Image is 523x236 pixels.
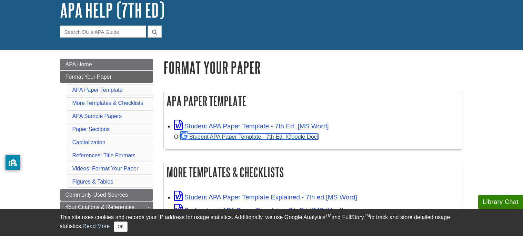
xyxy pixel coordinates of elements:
[72,87,123,93] a: APA Paper Template
[66,61,92,67] span: APA Home
[72,166,139,171] a: Videos: Format Your Paper
[60,189,153,201] a: Commonly Used Sources
[72,153,135,158] a: References: Title Formats
[60,26,146,38] input: Search DU's APA Guide
[6,155,20,170] button: privacy banner
[478,195,523,209] button: Library Chat
[66,204,134,210] span: Your Citations & References
[164,92,463,110] h2: APA Paper Template
[174,122,329,130] a: Link opens in new window
[72,139,105,145] a: Capitalization
[364,213,370,218] sup: TM
[60,201,153,213] a: Your Citations & References
[60,213,463,232] div: This site uses cookies and records your IP address for usage statistics. Additionally, we use Goo...
[60,59,153,70] a: APA Home
[114,222,127,232] button: Close
[164,163,463,181] h2: More Templates & Checklists
[72,126,110,132] a: Paper Sections
[174,134,319,140] small: Or
[82,223,110,229] a: Read More
[180,134,319,140] a: Student APA Paper Template - 7th Ed. [Google Doc]
[66,74,112,80] span: Format Your Paper
[72,113,122,119] a: APA Sample Papers
[66,192,128,198] span: Commonly Used Sources
[325,213,331,218] sup: TM
[60,71,153,83] a: Format Your Paper
[163,59,463,76] h1: Format Your Paper
[72,179,113,185] a: Figures & Tables
[72,100,143,106] a: More Templates & Checklists
[174,207,343,214] a: Link opens in new window
[174,194,357,201] a: Link opens in new window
